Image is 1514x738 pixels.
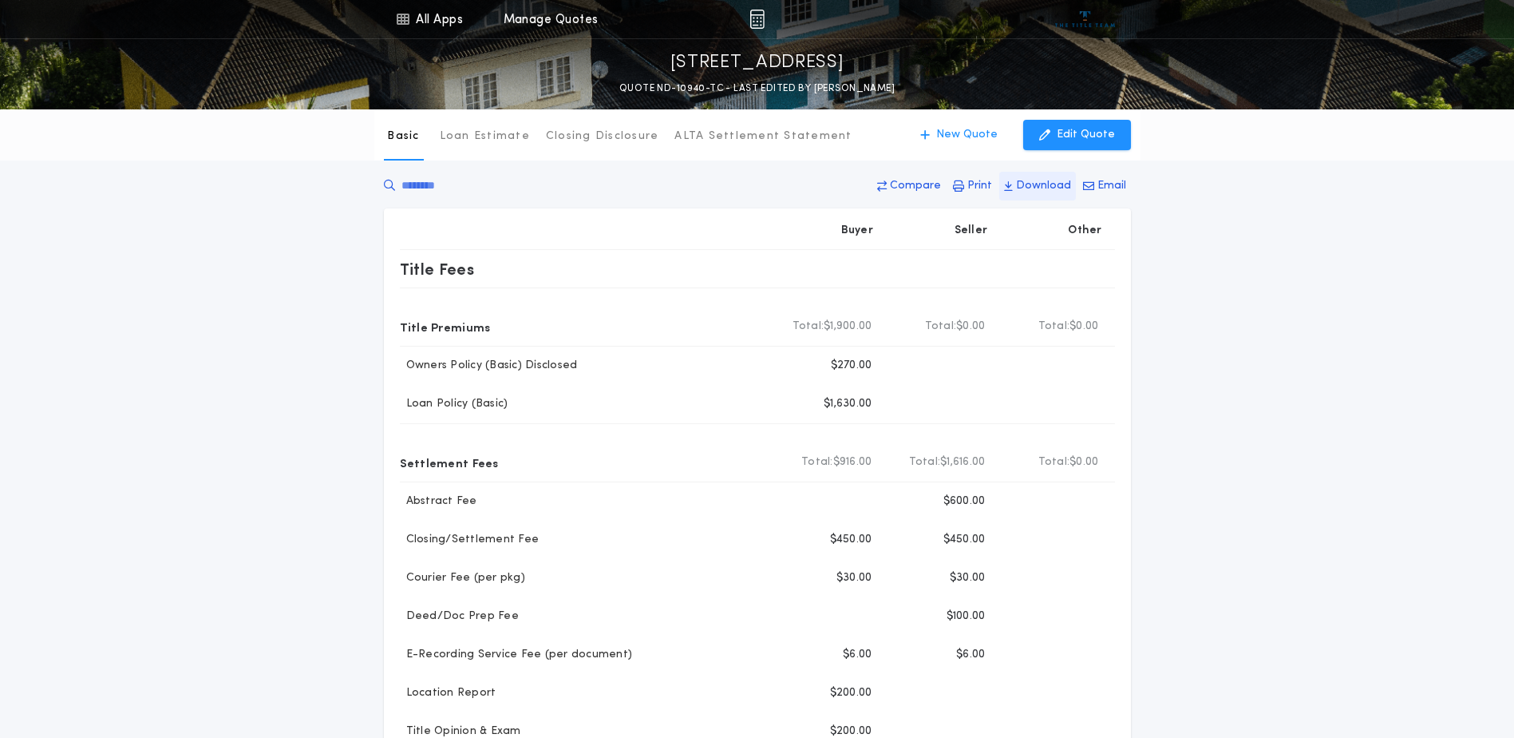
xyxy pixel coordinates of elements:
[948,172,997,200] button: Print
[950,570,986,586] p: $30.00
[841,223,873,239] p: Buyer
[956,647,985,663] p: $6.00
[546,129,659,145] p: Closing Disclosure
[999,172,1076,200] button: Download
[1055,11,1115,27] img: vs-icon
[400,570,525,586] p: Courier Fee (per pkg)
[1097,178,1126,194] p: Email
[925,319,957,335] b: Total:
[904,120,1014,150] button: New Quote
[619,81,895,97] p: QUOTE ND-10940-TC - LAST EDITED BY [PERSON_NAME]
[943,494,986,510] p: $600.00
[1078,172,1131,200] button: Email
[400,358,578,374] p: Owners Policy (Basic) Disclosed
[387,129,419,145] p: Basic
[670,50,844,76] p: [STREET_ADDRESS]
[1038,319,1070,335] b: Total:
[440,129,530,145] p: Loan Estimate
[1069,454,1098,470] span: $0.00
[830,532,872,548] p: $450.00
[824,396,872,412] p: $1,630.00
[955,223,988,239] p: Seller
[936,127,998,143] p: New Quote
[909,454,941,470] b: Total:
[824,319,872,335] span: $1,900.00
[801,454,833,470] b: Total:
[830,685,872,701] p: $200.00
[400,396,508,412] p: Loan Policy (Basic)
[956,319,985,335] span: $0.00
[1023,120,1131,150] button: Edit Quote
[940,454,985,470] span: $1,616.00
[1068,223,1101,239] p: Other
[890,178,941,194] p: Compare
[400,609,519,625] p: Deed/Doc Prep Fee
[833,454,872,470] span: $916.00
[943,532,986,548] p: $450.00
[400,685,496,701] p: Location Report
[749,10,765,29] img: img
[793,319,824,335] b: Total:
[400,532,540,548] p: Closing/Settlement Fee
[1069,319,1098,335] span: $0.00
[674,129,852,145] p: ALTA Settlement Statement
[1016,178,1071,194] p: Download
[947,609,986,625] p: $100.00
[831,358,872,374] p: $270.00
[400,450,499,475] p: Settlement Fees
[1038,454,1070,470] b: Total:
[836,570,872,586] p: $30.00
[400,256,475,282] p: Title Fees
[872,172,946,200] button: Compare
[400,314,491,339] p: Title Premiums
[843,647,872,663] p: $6.00
[967,178,992,194] p: Print
[400,494,477,510] p: Abstract Fee
[400,647,633,663] p: E-Recording Service Fee (per document)
[1057,127,1115,143] p: Edit Quote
